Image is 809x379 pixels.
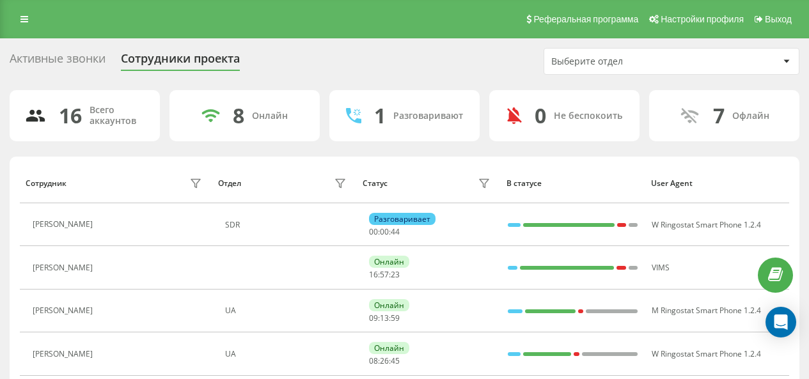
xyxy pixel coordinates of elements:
[225,220,350,229] div: SDR
[391,226,400,237] span: 44
[369,299,409,311] div: Онлайн
[218,179,241,188] div: Отдел
[33,306,96,315] div: [PERSON_NAME]
[713,104,725,128] div: 7
[391,355,400,366] span: 45
[369,314,400,323] div: : :
[652,348,761,359] span: W Ringostat Smart Phone 1.2.4
[252,111,288,121] div: Онлайн
[225,306,350,315] div: UA
[380,313,389,323] span: 13
[369,270,400,279] div: : :
[766,307,796,337] div: Open Intercom Messenger
[369,355,378,366] span: 08
[551,56,704,67] div: Выберите отдел
[652,219,761,230] span: W Ringostat Smart Phone 1.2.4
[121,52,240,72] div: Сотрудники проекта
[369,213,436,225] div: Разговаривает
[393,111,463,121] div: Разговаривают
[661,14,744,24] span: Настройки профиля
[10,52,106,72] div: Активные звонки
[535,104,546,128] div: 0
[225,350,350,359] div: UA
[33,220,96,229] div: [PERSON_NAME]
[369,256,409,268] div: Онлайн
[533,14,638,24] span: Реферальная программа
[391,269,400,280] span: 23
[652,262,670,273] span: VIMS
[507,179,639,188] div: В статусе
[652,305,761,316] span: M Ringostat Smart Phone 1.2.4
[374,104,386,128] div: 1
[765,14,792,24] span: Выход
[90,105,145,127] div: Всего аккаунтов
[369,269,378,280] span: 16
[369,313,378,323] span: 09
[33,350,96,359] div: [PERSON_NAME]
[380,226,389,237] span: 00
[380,355,389,366] span: 26
[369,226,378,237] span: 00
[391,313,400,323] span: 59
[33,263,96,272] div: [PERSON_NAME]
[369,357,400,366] div: : :
[380,269,389,280] span: 57
[554,111,622,121] div: Не беспокоить
[651,179,783,188] div: User Agent
[59,104,82,128] div: 16
[363,179,388,188] div: Статус
[732,111,769,121] div: Офлайн
[369,342,409,354] div: Онлайн
[26,179,67,188] div: Сотрудник
[233,104,244,128] div: 8
[369,228,400,236] div: : :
